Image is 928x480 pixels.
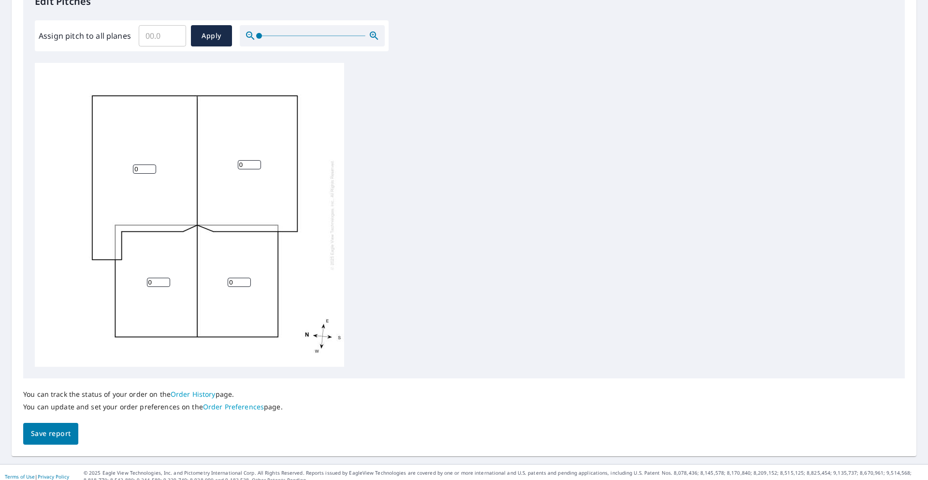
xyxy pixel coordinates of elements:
[203,402,264,411] a: Order Preferences
[199,30,224,42] span: Apply
[39,30,131,42] label: Assign pitch to all planes
[38,473,69,480] a: Privacy Policy
[23,423,78,445] button: Save report
[5,473,35,480] a: Terms of Use
[31,428,71,440] span: Save report
[5,474,69,480] p: |
[139,22,186,49] input: 00.0
[23,403,283,411] p: You can update and set your order preferences on the page.
[23,390,283,399] p: You can track the status of your order on the page.
[171,390,216,399] a: Order History
[191,25,232,46] button: Apply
